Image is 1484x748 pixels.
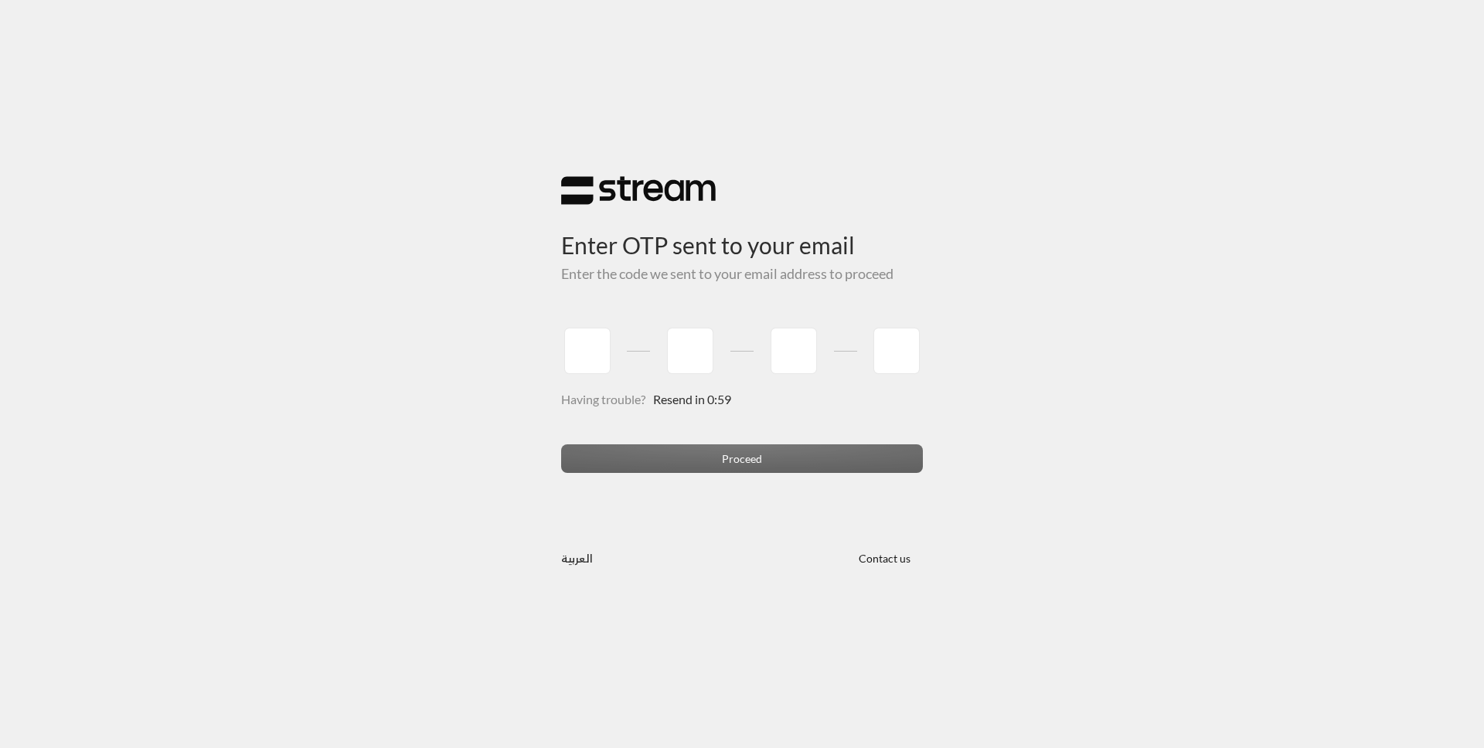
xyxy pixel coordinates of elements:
span: Having trouble? [561,392,645,406]
h3: Enter OTP sent to your email [561,206,923,259]
a: Contact us [846,552,923,565]
button: Contact us [846,543,923,572]
a: العربية [561,543,593,572]
img: Stream Logo [561,175,716,206]
span: Resend in 0:59 [653,392,731,406]
h5: Enter the code we sent to your email address to proceed [561,266,923,283]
